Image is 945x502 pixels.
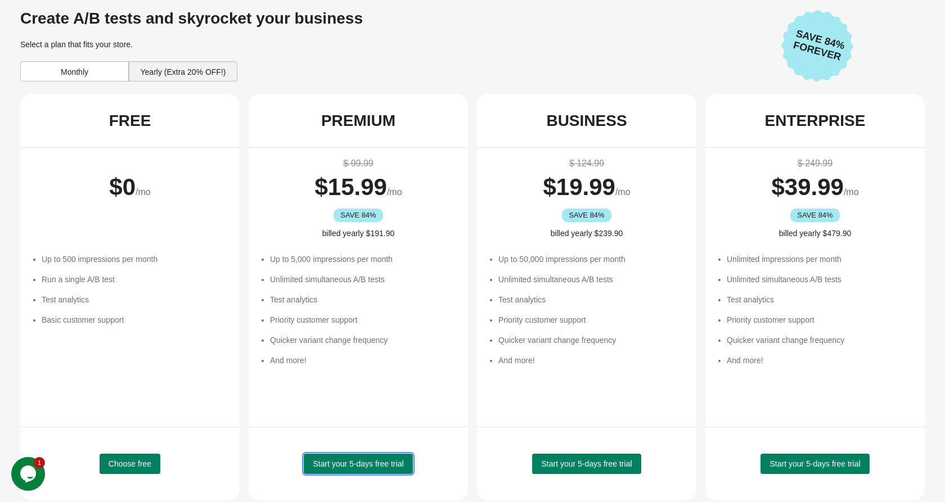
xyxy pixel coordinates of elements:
div: $ 99.99 [260,157,457,170]
div: Create A/B tests and skyrocket your business [20,10,772,28]
span: Start your 5-days free trial [769,459,860,468]
button: Start your 5-days free trial [532,454,641,474]
span: /mo [387,187,402,197]
div: billed yearly $239.90 [488,228,685,239]
button: Start your 5-days free trial [760,454,869,474]
span: /mo [615,187,631,197]
div: billed yearly $479.90 [717,228,913,239]
li: Up to 50,000 impressions per month [498,254,685,265]
div: Yearly (Extra 20% OFF!) [129,61,237,82]
li: Unlimited simultaneous A/B tests [727,274,913,285]
button: Choose free [100,454,160,474]
div: PREMIUM [321,112,395,130]
span: $ 39.99 [771,174,843,200]
li: And more! [498,355,685,366]
div: ENTERPRISE [765,112,866,130]
span: /mo [844,187,859,197]
li: Test analytics [498,294,685,305]
li: Unlimited simultaneous A/B tests [270,274,457,285]
li: Quicker variant change frequency [727,334,913,346]
div: SAVE 84% [334,209,384,222]
span: Choose free [109,459,151,468]
span: Save 84% Forever [785,26,853,65]
li: And more! [270,355,457,366]
div: FREE [109,112,151,130]
span: $ 0 [109,174,136,200]
li: Unlimited impressions per month [727,254,913,265]
li: Test analytics [42,294,228,305]
li: Quicker variant change frequency [498,334,685,346]
div: Select a plan that fits your store. [20,39,772,50]
li: Priority customer support [498,314,685,325]
li: And more! [727,355,913,366]
span: Start your 5-days free trial [313,459,403,468]
span: Start your 5-days free trial [541,459,632,468]
span: $ 19.99 [543,174,615,200]
button: Start your 5-days free trial [304,454,412,474]
div: SAVE 84% [562,209,612,222]
li: Test analytics [270,294,457,305]
div: BUSINESS [546,112,627,130]
li: Run a single A/B test [42,274,228,285]
span: $ 15.99 [314,174,386,200]
li: Priority customer support [270,314,457,325]
li: Up to 500 impressions per month [42,254,228,265]
li: Basic customer support [42,314,228,325]
iframe: chat widget [11,457,47,491]
span: /mo [136,187,151,197]
img: Save 84% Forever [781,10,853,82]
div: $ 124.99 [488,157,685,170]
div: SAVE 84% [790,209,840,222]
div: billed yearly $191.90 [260,228,457,239]
li: Up to 5,000 impressions per month [270,254,457,265]
div: Monthly [20,61,129,82]
li: Test analytics [727,294,913,305]
div: $ 249.99 [717,157,913,170]
li: Priority customer support [727,314,913,325]
li: Quicker variant change frequency [270,334,457,346]
li: Unlimited simultaneous A/B tests [498,274,685,285]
